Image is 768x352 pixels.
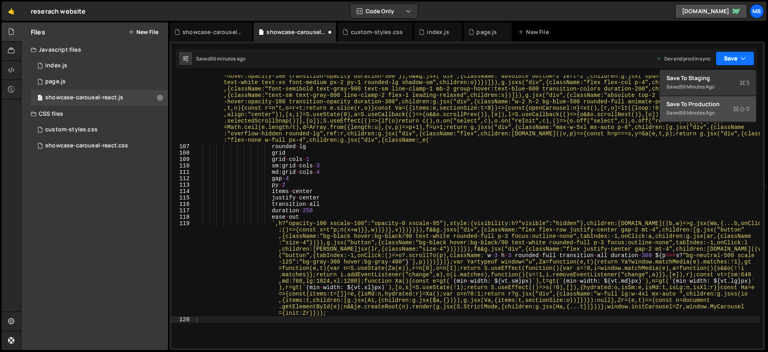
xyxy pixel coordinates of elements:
div: custom-styles.css [351,28,403,36]
div: 119 [171,220,195,316]
div: 113 [171,182,195,188]
span: S [733,105,750,113]
div: Saved [196,55,245,62]
button: Save [716,51,754,66]
div: 116 [171,201,195,207]
div: 110 [171,163,195,169]
div: 115 [171,195,195,201]
div: Save to Staging [666,74,750,82]
div: 10476/45223.js [31,90,168,106]
div: Saved [666,108,750,118]
div: page.js [476,28,497,36]
h2: Files [31,28,45,36]
div: 111 [171,169,195,175]
div: reserach website [31,6,86,16]
button: Save to StagingS Saved56 minutes ago [660,70,756,96]
div: 10476/23765.js [31,58,168,74]
div: 109 [171,156,195,163]
div: showcase-carousel-react.js [45,94,123,101]
div: 114 [171,188,195,195]
span: 1 [38,95,42,102]
div: showcase-carousel-react.js [266,28,326,36]
div: 10476/23772.js [31,74,168,90]
div: 106 [171,60,195,143]
div: 120 [171,316,195,323]
div: 56 minutes ago [680,83,714,90]
div: 117 [171,207,195,214]
div: showcase-carousel-react.css [182,28,242,36]
div: custom-styles.css [45,126,98,133]
button: Save to ProductionS Saved56 minutes ago [660,96,756,122]
div: New File [518,28,552,36]
a: 🤙 [2,2,21,21]
div: 56 minutes ago [680,109,714,116]
div: 56 minutes ago [210,55,245,62]
div: CSS files [21,106,168,122]
div: 112 [171,175,195,182]
button: New File [128,29,158,35]
div: Saved [666,82,750,92]
div: 10476/45224.css [31,138,168,154]
div: Save to Production [666,100,750,108]
div: 108 [171,150,195,156]
div: index.js [427,28,449,36]
div: 118 [171,214,195,220]
div: index.js [45,62,67,69]
div: showcase-carousel-react.css [45,142,128,149]
div: Dev and prod in sync [656,55,711,62]
span: S [740,79,750,87]
div: Javascript files [21,42,168,58]
a: [DOMAIN_NAME] [675,4,747,18]
div: 10476/38631.css [31,122,168,138]
a: MB [750,4,764,18]
div: 107 [171,143,195,150]
button: Code Only [350,4,418,18]
div: page.js [45,78,66,85]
